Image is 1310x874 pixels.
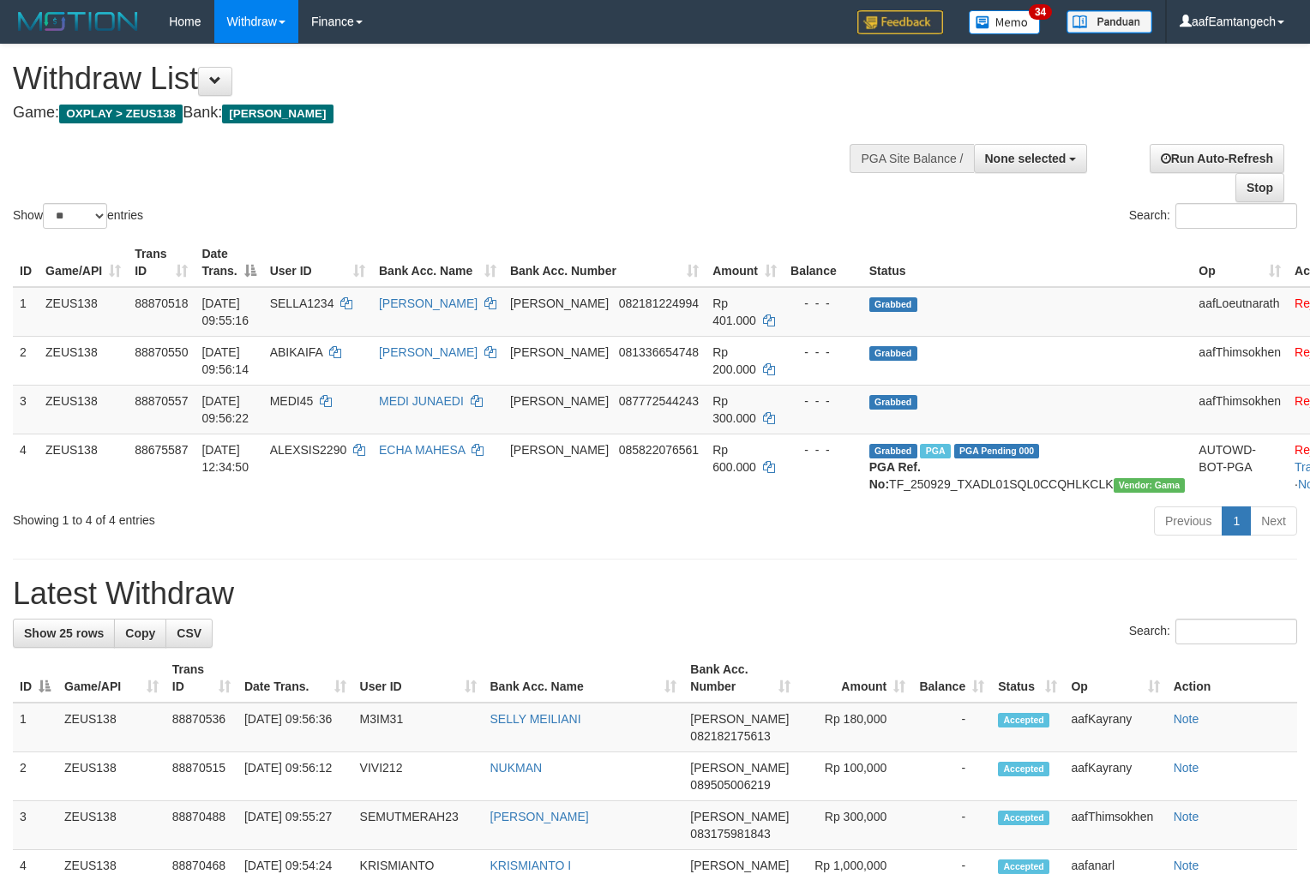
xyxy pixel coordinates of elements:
th: Date Trans.: activate to sort column ascending [237,654,353,703]
span: 34 [1029,4,1052,20]
h4: Game: Bank: [13,105,856,122]
span: Copy [125,626,155,640]
span: [PERSON_NAME] [510,443,609,457]
span: Rp 300.000 [712,394,756,425]
a: ECHA MAHESA [379,443,465,457]
img: Feedback.jpg [857,10,943,34]
span: 88870557 [135,394,188,408]
th: Status [862,238,1193,287]
td: - [912,801,991,850]
div: - - - [790,392,856,410]
td: [DATE] 09:56:12 [237,752,353,801]
h1: Latest Withdraw [13,577,1297,611]
div: Showing 1 to 4 of 4 entries [13,505,533,529]
th: Balance [784,238,862,287]
span: Accepted [998,859,1049,874]
span: Grabbed [869,297,917,312]
button: None selected [974,144,1088,173]
input: Search: [1175,619,1297,644]
th: Bank Acc. Name: activate to sort column ascending [484,654,684,703]
span: [PERSON_NAME] [690,859,789,872]
a: [PERSON_NAME] [379,345,478,359]
img: Button%20Memo.svg [969,10,1041,34]
div: PGA Site Balance / [850,144,973,173]
th: Status: activate to sort column ascending [991,654,1064,703]
div: - - - [790,344,856,361]
img: MOTION_logo.png [13,9,143,34]
span: [PERSON_NAME] [510,394,609,408]
span: MEDI45 [270,394,314,408]
td: Rp 180,000 [797,703,912,752]
th: Bank Acc. Number: activate to sort column ascending [683,654,797,703]
th: Game/API: activate to sort column ascending [57,654,165,703]
td: aafThimsokhen [1064,801,1166,850]
th: Trans ID: activate to sort column ascending [165,654,237,703]
a: [PERSON_NAME] [379,296,478,310]
td: 88870515 [165,752,237,801]
td: aafLoeutnarath [1192,287,1288,337]
td: VIVI212 [353,752,484,801]
td: 88870488 [165,801,237,850]
td: 2 [13,752,57,801]
td: 4 [13,434,39,500]
th: Op: activate to sort column ascending [1192,238,1288,287]
th: Amount: activate to sort column ascending [706,238,784,287]
span: Copy 085822076561 to clipboard [619,443,699,457]
a: Previous [1154,506,1223,536]
a: Note [1174,810,1199,823]
th: Game/API: activate to sort column ascending [39,238,128,287]
a: Note [1174,859,1199,872]
td: AUTOWD-BOT-PGA [1192,434,1288,500]
span: Copy 082181224994 to clipboard [619,296,699,310]
h1: Withdraw List [13,62,856,96]
a: Stop [1235,173,1284,202]
td: - [912,752,991,801]
td: 1 [13,287,39,337]
td: TF_250929_TXADL01SQL0CCQHLKCLK [862,434,1193,500]
th: ID: activate to sort column descending [13,654,57,703]
td: aafThimsokhen [1192,336,1288,385]
td: aafKayrany [1064,703,1166,752]
a: Show 25 rows [13,619,115,648]
a: Note [1174,761,1199,775]
a: [PERSON_NAME] [490,810,589,823]
a: 1 [1222,506,1251,536]
span: Accepted [998,762,1049,776]
span: Copy 082182175613 to clipboard [690,729,770,743]
span: Marked by aafpengsreynich [920,444,950,458]
td: 2 [13,336,39,385]
select: Showentries [43,203,107,229]
span: Rp 200.000 [712,345,756,376]
label: Search: [1129,619,1297,644]
th: ID [13,238,39,287]
span: [DATE] 09:55:16 [201,296,249,327]
td: 3 [13,801,57,850]
td: SEMUTMERAH23 [353,801,484,850]
span: Copy 081336654748 to clipboard [619,345,699,359]
input: Search: [1175,203,1297,229]
span: 88870550 [135,345,188,359]
span: [DATE] 09:56:22 [201,394,249,425]
span: Copy 083175981843 to clipboard [690,827,770,841]
td: ZEUS138 [57,703,165,752]
td: - [912,703,991,752]
span: Accepted [998,713,1049,727]
a: CSV [165,619,213,648]
span: OXPLAY > ZEUS138 [59,105,183,123]
span: ALEXSIS2290 [270,443,347,457]
div: - - - [790,441,856,458]
a: Run Auto-Refresh [1150,144,1284,173]
span: [PERSON_NAME] [690,810,789,823]
span: Grabbed [869,346,917,361]
th: User ID: activate to sort column ascending [353,654,484,703]
th: Balance: activate to sort column ascending [912,654,991,703]
td: Rp 300,000 [797,801,912,850]
td: Rp 100,000 [797,752,912,801]
td: ZEUS138 [39,336,128,385]
span: Accepted [998,811,1049,825]
span: None selected [985,152,1067,165]
span: SELLA1234 [270,296,334,310]
a: Next [1250,506,1297,536]
span: [PERSON_NAME] [690,761,789,775]
td: ZEUS138 [57,752,165,801]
